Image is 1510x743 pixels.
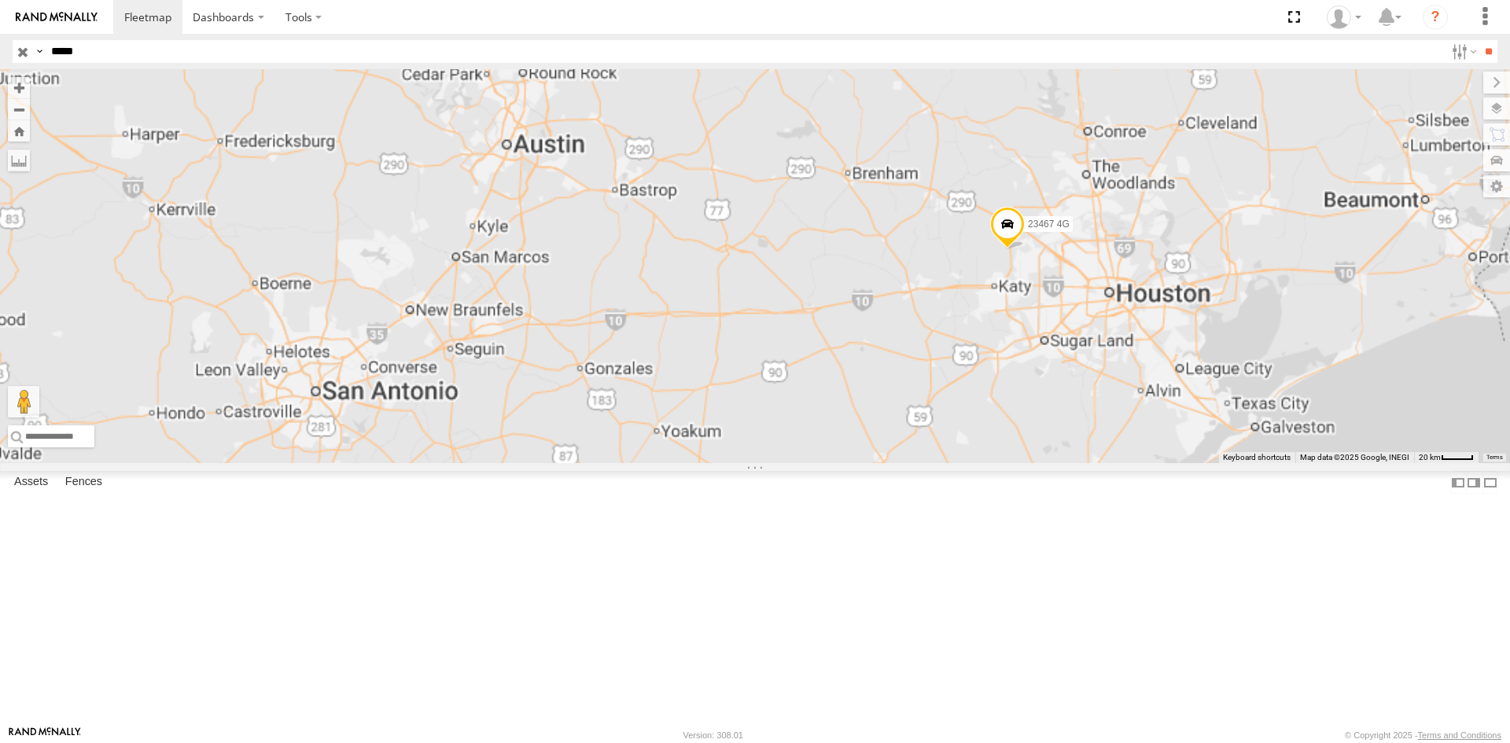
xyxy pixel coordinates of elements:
span: 23467 4G [1028,219,1070,230]
a: Visit our Website [9,727,81,743]
div: Version: 308.01 [683,730,743,740]
label: Search Filter Options [1446,40,1479,63]
button: Zoom in [8,77,30,98]
label: Hide Summary Table [1482,471,1498,494]
span: 20 km [1419,453,1441,462]
img: rand-logo.svg [16,12,98,23]
label: Map Settings [1483,175,1510,197]
button: Map Scale: 20 km per 38 pixels [1414,452,1479,463]
div: © Copyright 2025 - [1345,730,1501,740]
label: Dock Summary Table to the Left [1450,471,1466,494]
label: Fences [57,472,110,494]
label: Measure [8,149,30,171]
a: Terms and Conditions [1418,730,1501,740]
div: Sardor Khadjimedov [1321,6,1367,29]
a: Terms (opens in new tab) [1486,454,1503,461]
label: Search Query [33,40,46,63]
button: Keyboard shortcuts [1223,452,1291,463]
span: Map data ©2025 Google, INEGI [1300,453,1409,462]
i: ? [1423,5,1448,30]
button: Zoom out [8,98,30,120]
label: Assets [6,472,56,494]
button: Zoom Home [8,120,30,142]
label: Dock Summary Table to the Right [1466,471,1482,494]
button: Drag Pegman onto the map to open Street View [8,386,39,417]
